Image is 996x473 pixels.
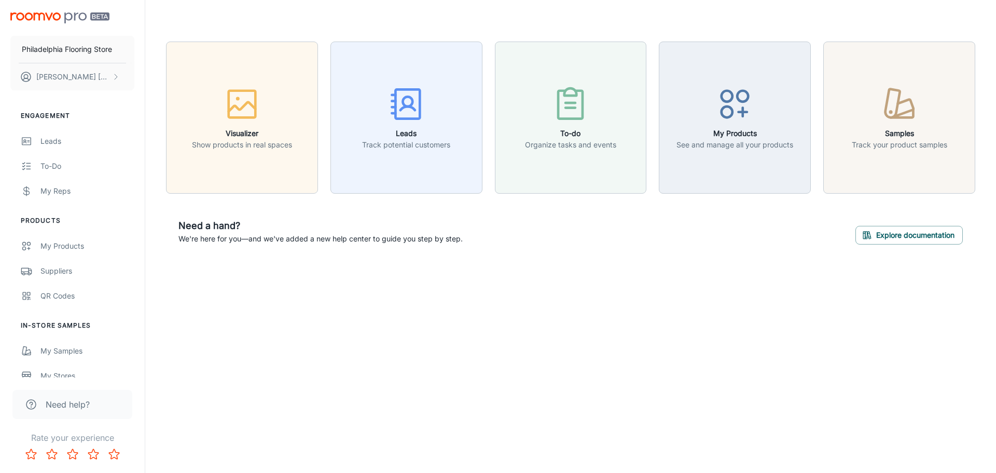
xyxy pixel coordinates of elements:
a: LeadsTrack potential customers [330,112,482,122]
button: SamplesTrack your product samples [823,42,975,194]
h6: Need a hand? [178,219,463,233]
button: My ProductsSee and manage all your products [659,42,811,194]
p: Track potential customers [362,139,450,151]
p: Philadelphia Flooring Store [22,44,112,55]
a: SamplesTrack your product samples [823,112,975,122]
a: To-doOrganize tasks and events [495,112,647,122]
button: VisualizerShow products in real spaces [166,42,318,194]
button: [PERSON_NAME] [PERSON_NAME] [10,63,134,90]
button: Philadelphia Flooring Store [10,36,134,63]
div: My Reps [40,185,134,197]
h6: Leads [362,128,450,139]
h6: To-do [525,128,616,139]
img: Roomvo PRO Beta [10,12,109,23]
div: My Products [40,240,134,252]
div: Leads [40,136,134,147]
div: To-do [40,160,134,172]
p: Organize tasks and events [525,139,616,151]
h6: Visualizer [192,128,292,139]
p: Track your product samples [852,139,947,151]
p: See and manage all your products [676,139,793,151]
p: [PERSON_NAME] [PERSON_NAME] [36,71,109,83]
h6: My Products [676,128,793,139]
p: We're here for you—and we've added a new help center to guide you step by step. [178,233,463,245]
div: QR Codes [40,290,134,302]
button: LeadsTrack potential customers [330,42,482,194]
button: To-doOrganize tasks and events [495,42,647,194]
a: My ProductsSee and manage all your products [659,112,811,122]
a: Explore documentation [855,229,963,239]
h6: Samples [852,128,947,139]
div: Suppliers [40,265,134,277]
button: Explore documentation [855,226,963,245]
p: Show products in real spaces [192,139,292,151]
